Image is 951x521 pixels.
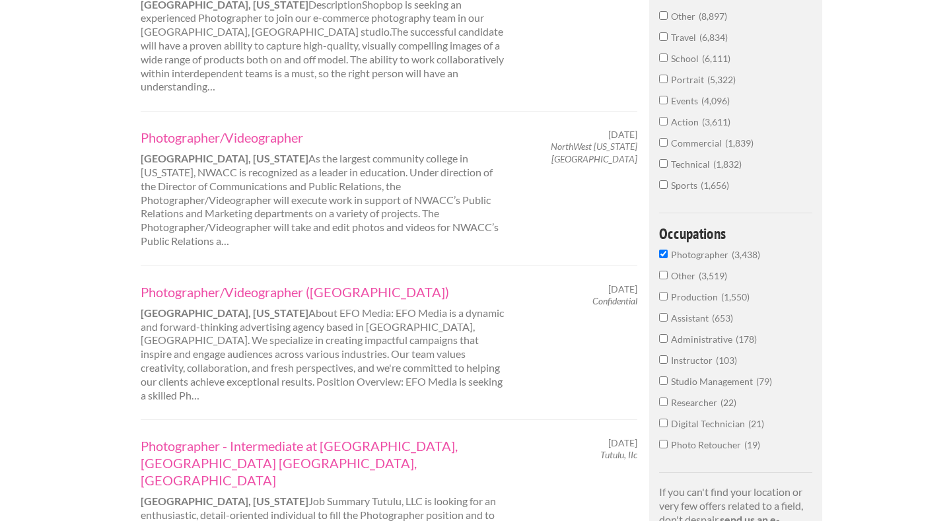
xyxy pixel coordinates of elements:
[701,180,729,191] span: 1,656
[721,397,736,408] span: 22
[141,437,508,489] a: Photographer - Intermediate at [GEOGRAPHIC_DATA], [GEOGRAPHIC_DATA] [GEOGRAPHIC_DATA], [GEOGRAPHI...
[659,96,668,104] input: Events4,096
[671,397,721,408] span: Researcher
[551,141,637,164] em: NorthWest [US_STATE][GEOGRAPHIC_DATA]
[129,129,519,248] div: As the largest community college in [US_STATE], NWACC is recognized as a leader in education. Und...
[699,11,727,22] span: 8,897
[671,376,756,387] span: Studio Management
[712,312,733,324] span: 653
[141,283,508,300] a: Photographer/Videographer ([GEOGRAPHIC_DATA])
[671,270,699,281] span: Other
[141,129,508,146] a: Photographer/Videographer
[608,129,637,141] span: [DATE]
[659,138,668,147] input: Commercial1,839
[707,74,736,85] span: 5,322
[659,226,813,241] h4: Occupations
[671,137,725,149] span: Commercial
[671,53,702,64] span: School
[736,333,757,345] span: 178
[659,292,668,300] input: Production1,550
[659,159,668,168] input: Technical1,832
[671,418,748,429] span: Digital Technician
[671,291,721,302] span: Production
[671,180,701,191] span: Sports
[702,116,730,127] span: 3,611
[659,53,668,62] input: School6,111
[141,306,308,319] strong: [GEOGRAPHIC_DATA], [US_STATE]
[671,355,716,366] span: Instructor
[699,270,727,281] span: 3,519
[713,158,742,170] span: 1,832
[659,398,668,406] input: Researcher22
[608,283,637,295] span: [DATE]
[659,250,668,258] input: Photographer3,438
[671,333,736,345] span: Administrative
[671,312,712,324] span: Assistant
[756,376,772,387] span: 79
[671,74,707,85] span: Portrait
[659,117,668,125] input: Action3,611
[129,283,519,403] div: About EFO Media: EFO Media is a dynamic and forward-thinking advertising agency based in [GEOGRAP...
[659,419,668,427] input: Digital Technician21
[671,439,744,450] span: Photo Retoucher
[732,249,760,260] span: 3,438
[659,334,668,343] input: Administrative178
[141,495,308,507] strong: [GEOGRAPHIC_DATA], [US_STATE]
[608,437,637,449] span: [DATE]
[699,32,728,43] span: 6,834
[659,75,668,83] input: Portrait5,322
[659,313,668,322] input: Assistant653
[659,376,668,385] input: Studio Management79
[659,32,668,41] input: Travel6,834
[671,158,713,170] span: Technical
[659,11,668,20] input: Other8,897
[671,32,699,43] span: Travel
[671,249,732,260] span: Photographer
[716,355,737,366] span: 103
[744,439,760,450] span: 19
[702,53,730,64] span: 6,111
[671,95,701,106] span: Events
[659,180,668,189] input: Sports1,656
[748,418,764,429] span: 21
[659,355,668,364] input: Instructor103
[659,271,668,279] input: Other3,519
[725,137,754,149] span: 1,839
[721,291,750,302] span: 1,550
[659,440,668,448] input: Photo Retoucher19
[671,11,699,22] span: Other
[701,95,730,106] span: 4,096
[671,116,702,127] span: Action
[592,295,637,306] em: Confidential
[600,449,637,460] em: Tutulu, IIc
[141,152,308,164] strong: [GEOGRAPHIC_DATA], [US_STATE]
